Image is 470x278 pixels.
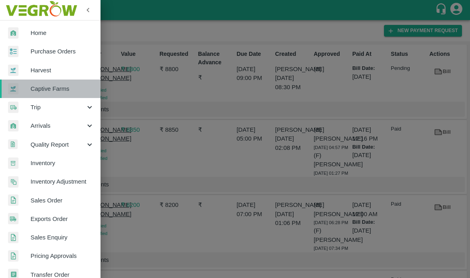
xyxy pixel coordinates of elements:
img: reciept [8,46,18,57]
img: inventory [8,176,18,188]
img: sales [8,232,18,243]
img: shipments [8,213,18,225]
img: whArrival [8,27,18,39]
span: Sales Order [31,196,94,205]
img: sales [8,194,18,206]
img: whArrival [8,120,18,132]
span: Purchase Orders [31,47,94,56]
span: Exports Order [31,215,94,223]
img: harvest [8,64,18,76]
span: Arrivals [31,121,85,130]
img: qualityReport [8,139,18,149]
span: Quality Report [31,140,85,149]
span: Home [31,29,94,37]
span: Trip [31,103,85,112]
img: harvest [8,83,18,95]
span: Harvest [31,66,94,75]
span: Captive Farms [31,84,94,93]
img: delivery [8,102,18,113]
span: Inventory [31,159,94,168]
span: Sales Enquiry [31,233,94,242]
span: Inventory Adjustment [31,177,94,186]
img: whInventory [8,157,18,169]
span: Pricing Approvals [31,251,94,260]
img: sales [8,250,18,262]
